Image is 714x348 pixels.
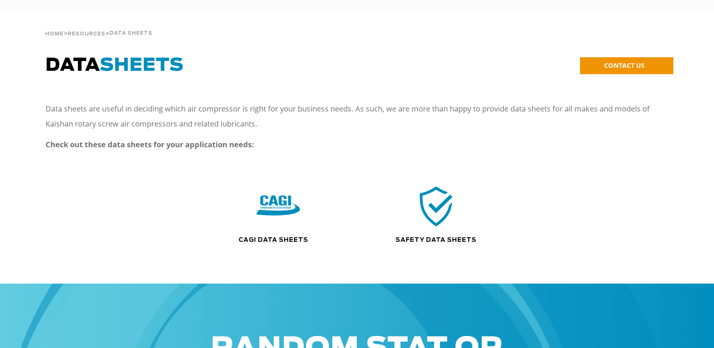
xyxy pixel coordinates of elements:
[45,30,64,37] a: Home
[580,57,673,74] a: CONTACT US
[45,32,64,37] span: Home
[256,184,300,228] img: CAGI
[68,30,105,37] a: Resources
[363,184,508,228] div: safety icon
[604,61,644,70] span: CONTACT US
[239,237,308,243] a: CAGI Data Sheets
[46,56,184,75] span: DATA
[396,237,477,243] a: Safety Data Sheets
[199,184,357,228] div: CAGI
[68,32,105,37] span: Resources
[45,11,152,40] div: > >
[414,184,458,228] img: safety icon
[46,139,254,150] strong: Check out these data sheets for your application needs:
[100,56,184,75] span: SHEETS
[46,101,655,131] p: Data sheets are useful in deciding which air compressor is right for your business needs. As such...
[110,31,152,36] span: Data Sheets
